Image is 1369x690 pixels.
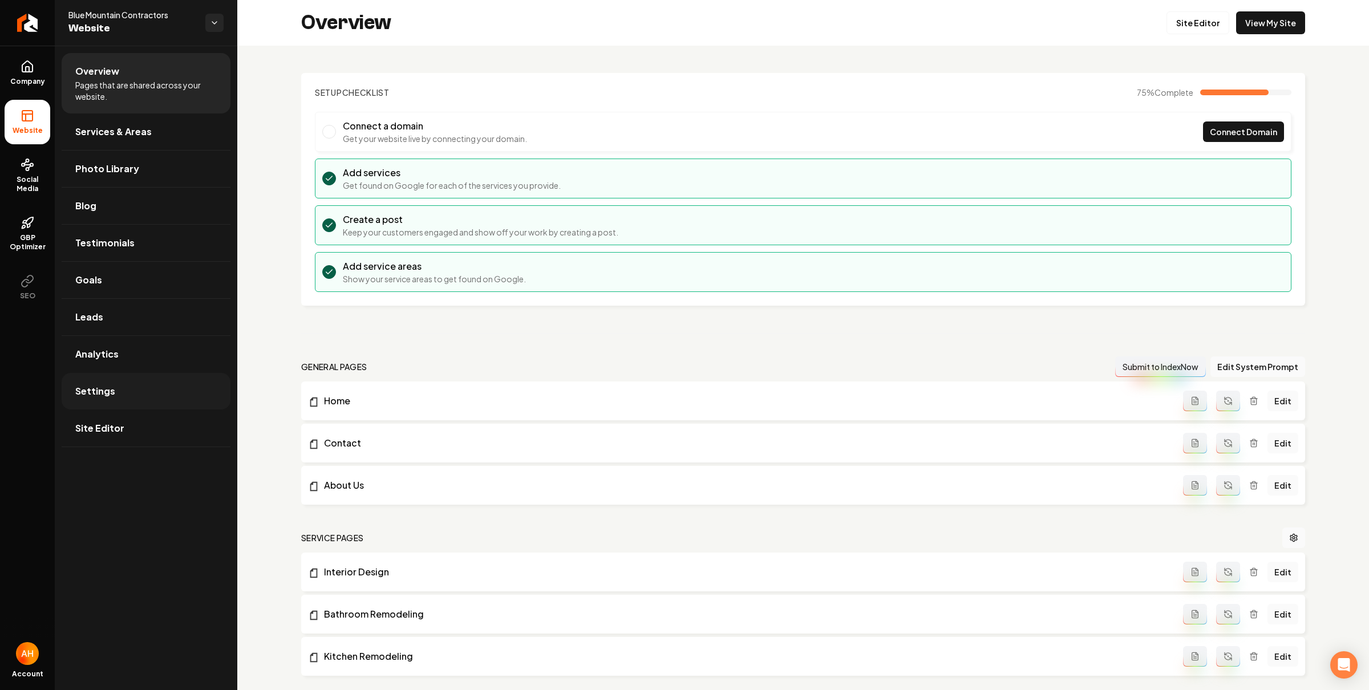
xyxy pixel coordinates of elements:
span: Blog [75,199,96,213]
a: Services & Areas [62,113,230,150]
span: Analytics [75,347,119,361]
span: Blue Mountain Contractors [68,9,196,21]
span: Photo Library [75,162,139,176]
a: Connect Domain [1203,121,1284,142]
span: Site Editor [75,421,124,435]
h3: Add service areas [343,259,526,273]
span: 75 % [1137,87,1193,98]
button: Add admin page prompt [1183,604,1207,624]
a: Edit [1267,604,1298,624]
span: Company [6,77,50,86]
a: Edit [1267,562,1298,582]
p: Get your website live by connecting your domain. [343,133,527,144]
a: Edit [1267,475,1298,496]
button: Add admin page prompt [1183,646,1207,667]
h2: Service Pages [301,532,364,543]
button: Add admin page prompt [1183,475,1207,496]
h2: Checklist [315,87,390,98]
p: Keep your customers engaged and show off your work by creating a post. [343,226,618,238]
button: Submit to IndexNow [1115,356,1206,377]
a: Testimonials [62,225,230,261]
img: Rebolt Logo [17,14,38,32]
a: Site Editor [62,410,230,447]
span: GBP Optimizer [5,233,50,251]
a: Edit [1267,646,1298,667]
button: Add admin page prompt [1183,562,1207,582]
span: Leads [75,310,103,324]
div: Open Intercom Messenger [1330,651,1358,679]
span: Website [68,21,196,36]
span: SEO [15,291,40,301]
h3: Connect a domain [343,119,527,133]
h2: general pages [301,361,367,372]
span: Goals [75,273,102,287]
span: Services & Areas [75,125,152,139]
span: Setup [315,87,342,98]
a: Edit [1267,433,1298,453]
p: Get found on Google for each of the services you provide. [343,180,561,191]
span: Complete [1155,87,1193,98]
a: Contact [308,436,1183,450]
a: Social Media [5,149,50,202]
a: Blog [62,188,230,224]
a: Photo Library [62,151,230,187]
span: Social Media [5,175,50,193]
a: Analytics [62,336,230,372]
a: Kitchen Remodeling [308,650,1183,663]
button: SEO [5,265,50,310]
p: Show your service areas to get found on Google. [343,273,526,285]
span: Account [12,669,43,679]
a: Bathroom Remodeling [308,607,1183,621]
a: Edit [1267,391,1298,411]
a: Settings [62,373,230,409]
button: Add admin page prompt [1183,391,1207,411]
a: GBP Optimizer [5,207,50,261]
button: Add admin page prompt [1183,433,1207,453]
h3: Add services [343,166,561,180]
span: Website [8,126,47,135]
h2: Overview [301,11,391,34]
h3: Create a post [343,213,618,226]
span: Testimonials [75,236,135,250]
a: Home [308,394,1183,408]
a: Leads [62,299,230,335]
span: Pages that are shared across your website. [75,79,217,102]
button: Edit System Prompt [1210,356,1305,377]
a: View My Site [1236,11,1305,34]
a: About Us [308,478,1183,492]
a: Site Editor [1167,11,1229,34]
a: Interior Design [308,565,1183,579]
button: Open user button [16,642,39,665]
span: Settings [75,384,115,398]
span: Connect Domain [1210,126,1277,138]
img: Anthony Hurgoi [16,642,39,665]
a: Goals [62,262,230,298]
span: Overview [75,64,119,78]
a: Company [5,51,50,95]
